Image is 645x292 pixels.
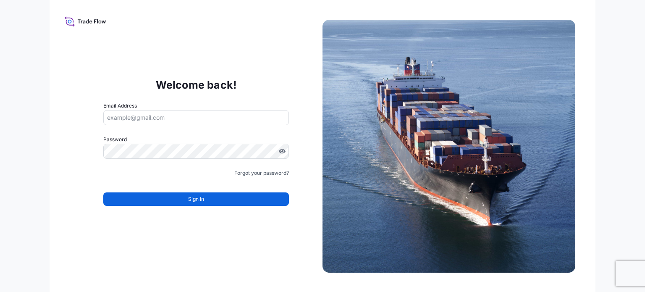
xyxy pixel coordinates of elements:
[188,195,204,203] span: Sign In
[103,110,289,125] input: example@gmail.com
[103,192,289,206] button: Sign In
[322,20,575,273] img: Ship illustration
[156,78,237,92] p: Welcome back!
[103,135,289,144] label: Password
[279,148,286,155] button: Show password
[103,102,137,110] label: Email Address
[234,169,289,177] a: Forgot your password?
